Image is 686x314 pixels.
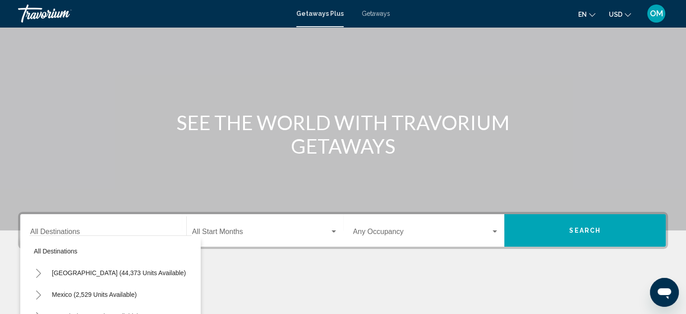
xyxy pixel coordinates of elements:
span: All destinations [34,248,78,255]
a: Getaways Plus [296,10,344,17]
span: Search [569,227,601,234]
button: Toggle United States (44,373 units available) [29,264,47,282]
button: User Menu [645,4,668,23]
a: Travorium [18,5,287,23]
button: Search [504,214,666,247]
iframe: Кнопка запуска окна обмена сообщениями [650,278,679,307]
span: [GEOGRAPHIC_DATA] (44,373 units available) [52,269,186,277]
span: en [578,11,587,18]
div: Search widget [20,214,666,247]
h1: SEE THE WORLD WITH TRAVORIUM GETAWAYS [174,111,512,158]
button: All destinations [29,241,192,262]
button: Toggle Mexico (2,529 units available) [29,286,47,304]
button: Mexico (2,529 units available) [47,284,141,305]
button: Change language [578,8,595,21]
button: Change currency [609,8,631,21]
a: Getaways [362,10,390,17]
span: USD [609,11,622,18]
span: Mexico (2,529 units available) [52,291,137,298]
span: OM [650,9,663,18]
button: [GEOGRAPHIC_DATA] (44,373 units available) [47,262,190,283]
